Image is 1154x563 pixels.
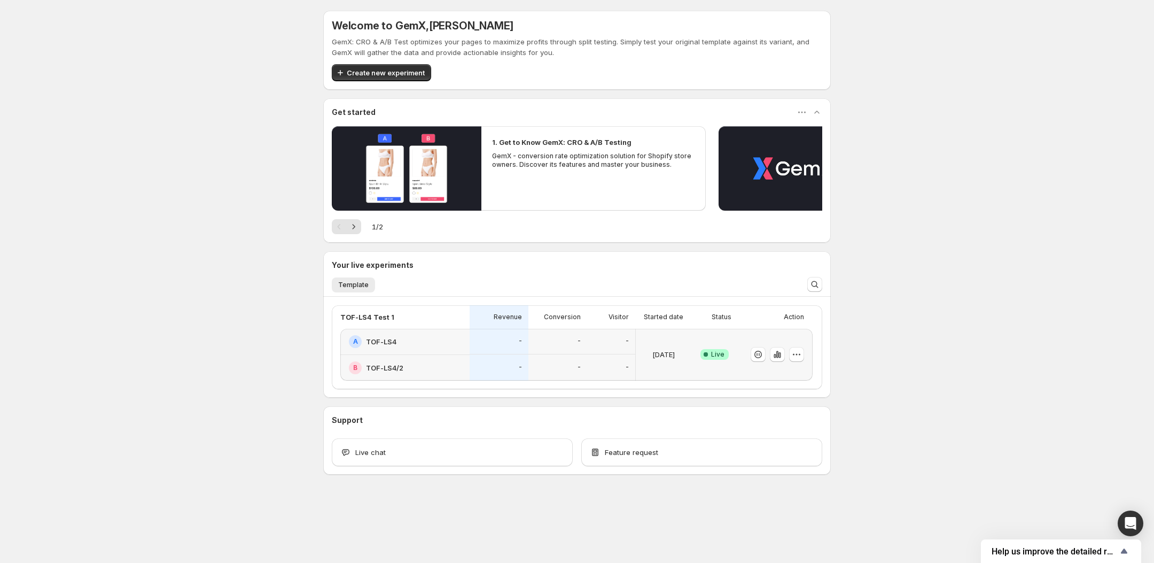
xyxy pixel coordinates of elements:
[626,363,629,372] p: -
[609,313,629,321] p: Visitor
[544,313,581,321] p: Conversion
[332,260,414,271] h3: Your live experiments
[494,313,522,321] p: Revenue
[338,281,369,289] span: Template
[332,19,513,32] h5: Welcome to GemX
[353,337,358,346] h2: A
[644,313,683,321] p: Started date
[519,337,522,345] p: -
[426,19,513,32] span: , [PERSON_NAME]
[355,447,386,458] span: Live chat
[366,336,396,347] h2: TOF-LS4
[492,152,695,169] p: GemX - conversion rate optimization solution for Shopify store owners. Discover its features and ...
[1118,511,1143,536] div: Open Intercom Messenger
[719,126,868,211] button: Play video
[332,415,363,426] h3: Support
[626,337,629,345] p: -
[372,221,383,232] span: 1 / 2
[340,312,394,322] p: TOF-LS4 Test 1
[332,126,481,211] button: Play video
[807,277,822,292] button: Search and filter results
[492,137,631,148] h2: 1. Get to Know GemX: CRO & A/B Testing
[578,337,581,345] p: -
[332,107,376,118] h3: Get started
[519,363,522,372] p: -
[332,36,822,58] p: GemX: CRO & A/B Test optimizes your pages to maximize profits through split testing. Simply test ...
[353,364,357,372] h2: B
[992,546,1118,557] span: Help us improve the detailed report for A/B campaigns
[711,350,724,359] span: Live
[992,545,1130,558] button: Show survey - Help us improve the detailed report for A/B campaigns
[332,219,361,234] nav: Pagination
[784,313,804,321] p: Action
[712,313,731,321] p: Status
[652,349,675,360] p: [DATE]
[366,363,403,373] h2: TOF-LS4/2
[578,363,581,372] p: -
[605,447,658,458] span: Feature request
[347,67,425,78] span: Create new experiment
[332,64,431,81] button: Create new experiment
[346,219,361,234] button: Next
